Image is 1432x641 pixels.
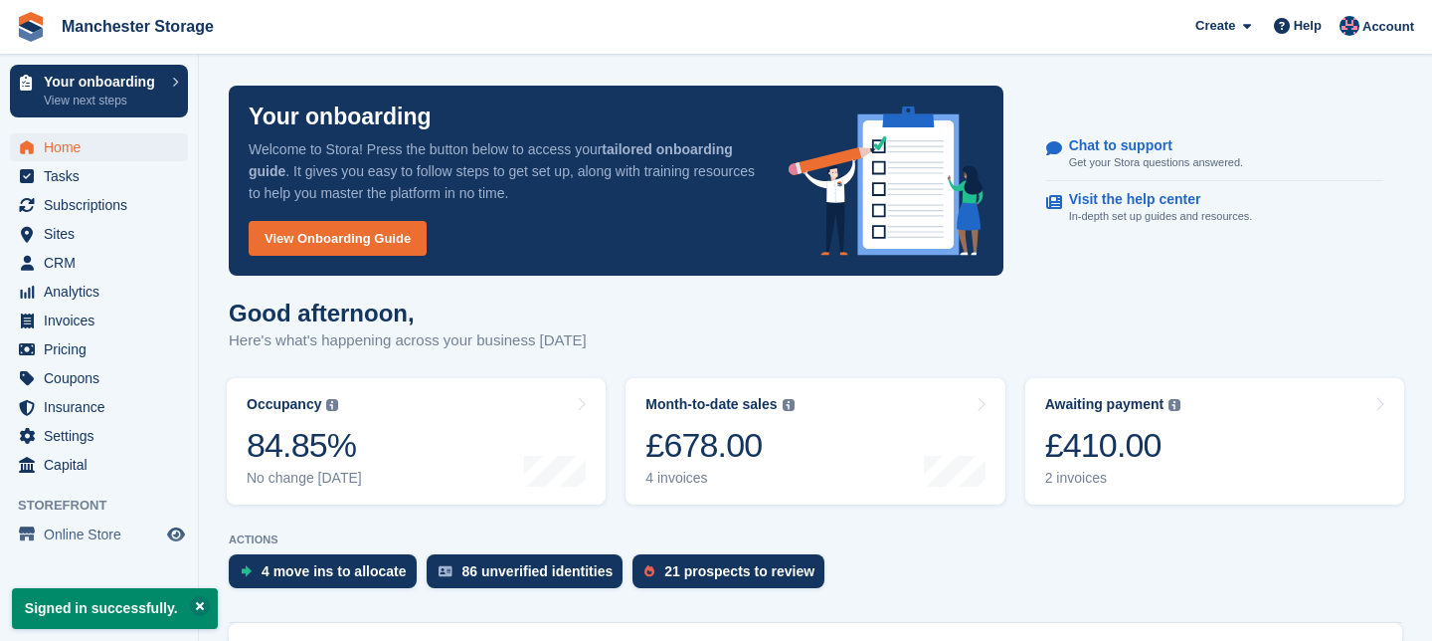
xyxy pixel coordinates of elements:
img: prospect-51fa495bee0391a8d652442698ab0144808aea92771e9ea1ae160a38d050c398.svg [644,565,654,577]
div: £410.00 [1045,425,1181,466]
a: menu [10,364,188,392]
a: menu [10,307,188,334]
p: Visit the help center [1069,191,1237,208]
a: menu [10,335,188,363]
a: menu [10,162,188,190]
span: Subscriptions [44,191,163,219]
p: Welcome to Stora! Press the button below to access your . It gives you easy to follow steps to ge... [249,138,757,204]
span: Help [1294,16,1322,36]
img: verify_identity-adf6edd0f0f0b5bbfe63781bf79b02c33cf7c696d77639b501bdc392416b5a36.svg [439,565,452,577]
p: Get your Stora questions answered. [1069,154,1243,171]
a: menu [10,220,188,248]
span: CRM [44,249,163,277]
div: £678.00 [645,425,794,466]
span: Home [44,133,163,161]
span: Sites [44,220,163,248]
div: 4 move ins to allocate [262,563,407,579]
p: Signed in successfully. [12,588,218,629]
img: icon-info-grey-7440780725fd019a000dd9b08b2336e03edf1995a4989e88bcd33f0948082b44.svg [1168,399,1180,411]
p: Chat to support [1069,137,1227,154]
a: menu [10,133,188,161]
span: Account [1362,17,1414,37]
span: Create [1195,16,1235,36]
p: View next steps [44,92,162,109]
span: Settings [44,422,163,450]
div: 2 invoices [1045,470,1181,487]
a: Chat to support Get your Stora questions answered. [1046,127,1383,182]
span: Storefront [18,496,198,516]
p: Here's what's happening across your business [DATE] [229,329,587,352]
span: Tasks [44,162,163,190]
a: 4 move ins to allocate [229,554,427,598]
a: menu [10,278,188,306]
a: Preview store [164,523,188,546]
a: 21 prospects to review [632,554,834,598]
img: icon-info-grey-7440780725fd019a000dd9b08b2336e03edf1995a4989e88bcd33f0948082b44.svg [783,399,795,411]
a: menu [10,451,188,479]
span: Analytics [44,278,163,306]
h1: Good afternoon, [229,300,587,326]
p: Your onboarding [44,75,162,89]
div: Month-to-date sales [645,396,777,413]
span: Pricing [44,335,163,363]
span: Invoices [44,307,163,334]
p: In-depth set up guides and resources. [1069,208,1253,225]
a: View Onboarding Guide [249,221,427,256]
span: Insurance [44,393,163,421]
span: Online Store [44,521,163,548]
a: Manchester Storage [54,10,222,43]
div: 84.85% [247,425,362,466]
a: menu [10,393,188,421]
p: ACTIONS [229,534,1402,546]
img: move_ins_to_allocate_icon-fdf77a2bb77ea45bf5b3d319d69a93e2d87916cf1d5bf7949dd705db3b84f3ca.svg [241,565,252,577]
a: 86 unverified identities [427,554,633,598]
a: Month-to-date sales £678.00 4 invoices [626,378,1004,505]
a: Awaiting payment £410.00 2 invoices [1025,378,1404,505]
img: onboarding-info-6c161a55d2c0e0a8cae90662b2fe09162a5109e8cc188191df67fb4f79e88e88.svg [789,107,984,256]
p: Your onboarding [249,106,432,128]
div: 21 prospects to review [664,563,814,579]
img: stora-icon-8386f47178a22dfd0bd8f6a31ec36ba5ce8667c1dd55bd0f319d3a0aa187defe.svg [16,12,46,42]
a: menu [10,422,188,450]
div: No change [DATE] [247,470,362,487]
div: Awaiting payment [1045,396,1164,413]
a: menu [10,191,188,219]
img: icon-info-grey-7440780725fd019a000dd9b08b2336e03edf1995a4989e88bcd33f0948082b44.svg [326,399,338,411]
div: 86 unverified identities [462,563,614,579]
span: Coupons [44,364,163,392]
a: Your onboarding View next steps [10,65,188,117]
a: Visit the help center In-depth set up guides and resources. [1046,181,1383,235]
a: menu [10,249,188,277]
div: 4 invoices [645,470,794,487]
a: menu [10,521,188,548]
span: Capital [44,451,163,479]
div: Occupancy [247,396,321,413]
a: Occupancy 84.85% No change [DATE] [227,378,606,505]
